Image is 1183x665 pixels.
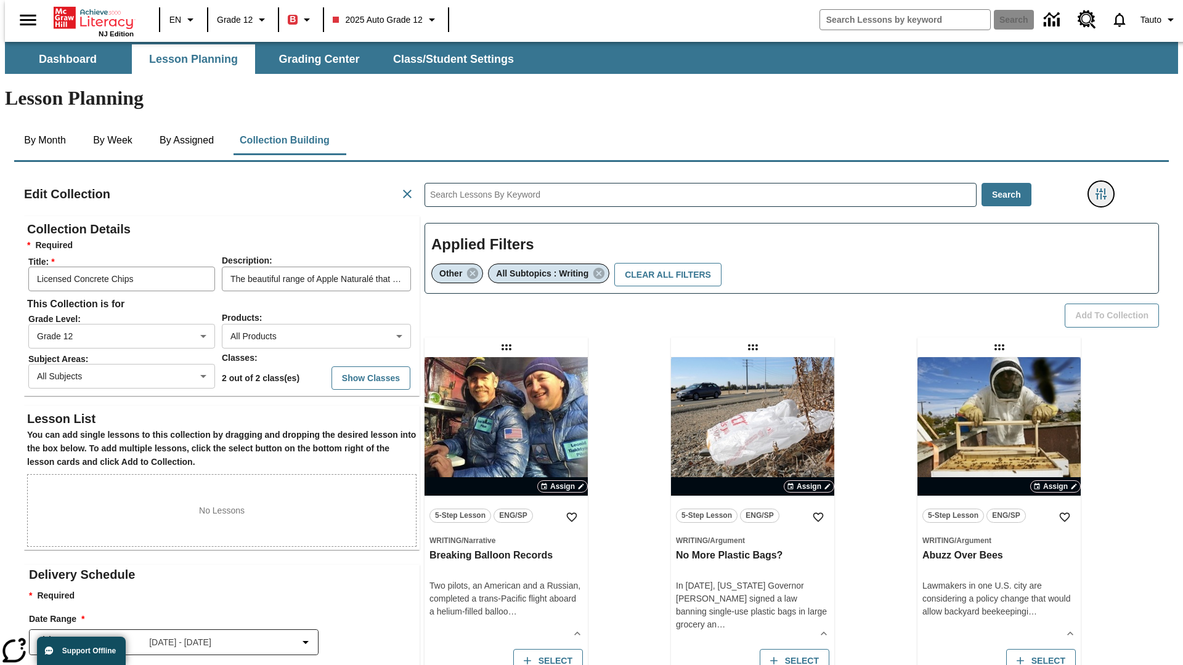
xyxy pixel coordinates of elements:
[24,184,110,204] h2: Edit Collection
[956,536,991,545] span: Argument
[6,44,129,74] button: Dashboard
[537,480,588,493] button: Assign Choose Dates
[39,52,97,66] span: Dashboard
[982,183,1031,207] button: Search
[28,364,215,389] div: All Subjects
[815,624,833,643] button: Show Details
[676,579,829,631] div: In [DATE], [US_STATE] Governor [PERSON_NAME] signed a law banning single-use plastic bags in larg...
[29,565,420,584] h2: Delivery Schedule
[35,635,313,650] button: Select the date range menu item
[383,44,524,74] button: Class/Student Settings
[1070,3,1104,36] a: Resource Center, Will open in new tab
[431,264,483,283] div: Remove Other filter selected item
[503,607,508,616] span: o
[710,536,745,545] span: Argument
[222,324,411,349] div: All Products
[217,14,253,26] span: Grade 12
[14,126,76,155] button: By Month
[222,313,262,323] span: Products :
[922,509,984,523] button: 5-Step Lesson
[333,14,422,26] span: 2025 Auto Grade 12
[508,607,517,616] span: …
[429,534,583,547] span: Topic: Writing/Narrative
[1061,624,1079,643] button: Show Details
[922,579,1076,618] div: Lawmakers in one U.S. city are considering a policy change that would allow backyard beekeeping
[429,549,583,562] h3: Breaking Balloon Records
[461,536,463,545] span: /
[425,183,976,206] input: Search Lessons By Keyword
[496,268,588,278] span: All Subtopics : Writing
[1054,506,1076,528] button: Add to Favorites
[986,509,1026,523] button: ENG/SP
[1028,607,1037,616] span: …
[1089,182,1113,206] button: Filters Side menu
[278,52,359,66] span: Grading Center
[1043,481,1068,492] span: Assign
[746,509,773,522] span: ENG/SP
[499,509,527,522] span: ENG/SP
[676,549,829,562] h3: No More Plastic Bags?
[54,4,134,38] div: Home
[28,354,221,364] span: Subject Areas :
[28,324,215,349] div: Grade 12
[429,579,583,618] div: Two pilots, an American and a Russian, completed a trans-Pacific flight aboard a helium-filled ballo
[149,52,238,66] span: Lesson Planning
[27,219,417,239] h2: Collection Details
[258,44,381,74] button: Grading Center
[27,239,417,252] h6: Required
[28,257,221,267] span: Title :
[954,536,956,545] span: /
[1026,607,1028,616] span: i
[743,337,763,357] div: Draggable lesson: No More Plastic Bags?
[395,182,420,206] button: Cancel
[164,9,203,31] button: Language: EN, Select a language
[5,87,1178,110] h1: Lesson Planning
[1036,3,1070,37] a: Data Center
[212,9,274,31] button: Grade: Grade 12, Select a grade
[230,126,339,155] button: Collection Building
[992,509,1020,522] span: ENG/SP
[820,10,990,30] input: search field
[435,509,486,522] span: 5-Step Lesson
[561,506,583,528] button: Add to Favorites
[28,314,221,324] span: Grade Level :
[708,536,710,545] span: /
[28,267,215,291] input: Title
[150,126,224,155] button: By Assigned
[990,337,1009,357] div: Draggable lesson: Abuzz Over Bees
[928,509,978,522] span: 5-Step Lesson
[922,549,1076,562] h3: Abuzz Over Bees
[676,536,708,545] span: Writing
[222,353,258,363] span: Classes :
[222,372,299,385] p: 2 out of 2 class(es)
[27,296,417,313] h6: This Collection is for
[922,536,954,545] span: Writing
[5,44,525,74] div: SubNavbar
[99,30,134,38] span: NJ Edition
[568,624,587,643] button: Show Details
[331,366,410,390] button: Show Classes
[29,613,420,626] h3: Date Range
[676,509,738,523] button: 5-Step Lesson
[494,509,533,523] button: ENG/SP
[922,534,1076,547] span: Topic: Writing/Argument
[37,637,126,665] button: Support Offline
[740,509,779,523] button: ENG/SP
[82,126,144,155] button: By Week
[429,509,491,523] button: 5-Step Lesson
[712,619,717,629] span: n
[149,636,211,649] span: [DATE] - [DATE]
[784,480,834,493] button: Assign Choose Dates
[431,230,1152,260] h2: Applied Filters
[1136,9,1183,31] button: Profile/Settings
[676,534,829,547] span: Topic: Writing/Argument
[298,635,313,650] svg: Collapse Date Range Filter
[27,429,417,469] h6: You can add single lessons to this collection by dragging and dropping the desired lesson into th...
[10,2,46,38] button: Open side menu
[807,506,829,528] button: Add to Favorites
[614,263,722,287] button: Clear All Filters
[463,536,495,545] span: Narrative
[497,337,516,357] div: Draggable lesson: Breaking Balloon Records
[439,268,462,278] span: Other
[681,509,732,522] span: 5-Step Lesson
